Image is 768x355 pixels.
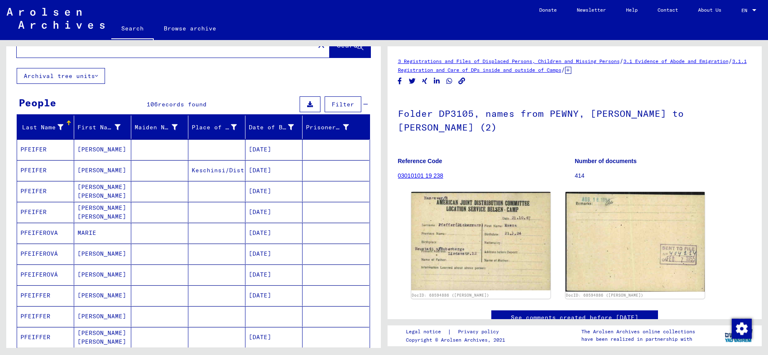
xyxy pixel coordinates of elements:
mat-cell: MARIE [74,223,131,243]
button: Copy link [458,76,466,86]
mat-header-cell: Date of Birth [245,116,303,139]
div: | [406,327,509,336]
a: Search [111,18,154,40]
mat-header-cell: Prisoner # [303,116,369,139]
mat-cell: [PERSON_NAME] [74,244,131,264]
mat-cell: [DATE] [245,160,303,181]
button: Share on Xing [420,76,429,86]
mat-cell: [PERSON_NAME] [74,285,131,306]
button: Share on LinkedIn [433,76,441,86]
span: Filter [332,101,354,108]
div: Place of Birth [192,123,237,132]
span: EN [741,8,750,13]
span: records found [158,101,207,108]
mat-cell: [PERSON_NAME] [74,160,131,181]
button: Share on WhatsApp [445,76,454,86]
img: yv_logo.png [723,325,754,346]
mat-cell: PFEIFEROVÁ [17,244,74,264]
a: Legal notice [406,327,448,336]
div: Last Name [20,121,74,134]
mat-cell: PFEIFER [17,139,74,160]
button: Archival tree units [17,68,105,84]
div: First Name [78,123,120,132]
mat-cell: PFEIFER [17,202,74,222]
div: Maiden Name [135,123,178,132]
mat-cell: [PERSON_NAME] [PERSON_NAME] [74,202,131,222]
mat-header-cell: First Name [74,116,131,139]
a: Browse archive [154,18,226,38]
mat-cell: PFEIFFER [17,285,74,306]
button: Share on Twitter [408,76,417,86]
p: have been realized in partnership with [581,335,695,343]
mat-cell: [PERSON_NAME] [74,306,131,327]
div: Change consent [731,318,751,338]
mat-cell: PFEIFER [17,160,74,181]
a: 3.1 Evidence of Abode and Emigration [623,58,728,64]
a: See comments created before [DATE] [511,313,638,322]
mat-cell: PFEIFFER [17,306,74,327]
mat-cell: PFEIFER [17,181,74,201]
div: Maiden Name [135,121,188,134]
div: Date of Birth [249,121,304,134]
mat-header-cell: Maiden Name [131,116,188,139]
div: Date of Birth [249,123,294,132]
mat-header-cell: Place of Birth [188,116,245,139]
h1: Folder DP3105, names from PEWNY, [PERSON_NAME] to [PERSON_NAME] (2) [398,94,752,145]
div: Place of Birth [192,121,247,134]
mat-cell: PFEIFEROVA [17,223,74,243]
a: Privacy policy [451,327,509,336]
button: Share on Facebook [395,76,404,86]
span: / [728,57,732,65]
p: 414 [575,171,751,180]
div: People [19,95,56,110]
a: 03010101 19 238 [398,172,443,179]
p: Copyright © Arolsen Archives, 2021 [406,336,509,344]
mat-header-cell: Last Name [17,116,74,139]
mat-cell: [DATE] [245,244,303,264]
mat-cell: [DATE] [245,264,303,285]
img: Arolsen_neg.svg [7,8,105,29]
img: 002.jpg [565,192,705,292]
mat-cell: [PERSON_NAME] [PERSON_NAME] [74,181,131,201]
a: DocID: 68594886 ([PERSON_NAME]) [412,293,489,297]
b: Reference Code [398,158,443,164]
p: The Arolsen Archives online collections [581,328,695,335]
mat-cell: [DATE] [245,285,303,306]
mat-cell: [PERSON_NAME] [PERSON_NAME] [74,327,131,347]
img: Change consent [732,319,752,339]
mat-cell: [PERSON_NAME] [74,264,131,285]
div: Last Name [20,123,63,132]
mat-cell: [DATE] [245,223,303,243]
mat-cell: [PERSON_NAME] [74,139,131,160]
div: Prisoner # [306,123,349,132]
mat-cell: [DATE] [245,139,303,160]
span: / [561,66,565,73]
span: / [620,57,623,65]
mat-cell: PFEIFFER [17,327,74,347]
div: Prisoner # [306,121,359,134]
img: 001.jpg [411,192,550,290]
button: Filter [325,96,361,112]
mat-cell: [DATE] [245,202,303,222]
mat-cell: [DATE] [245,181,303,201]
mat-cell: PFEIFEROVÁ [17,264,74,285]
a: 3 Registrations and Files of Displaced Persons, Children and Missing Persons [398,58,620,64]
mat-cell: Keschinsi/Distr./Jakovo [188,160,245,181]
div: First Name [78,121,131,134]
b: Number of documents [575,158,637,164]
mat-cell: [DATE] [245,327,303,347]
a: DocID: 68594886 ([PERSON_NAME]) [566,293,643,297]
span: 106 [147,101,158,108]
